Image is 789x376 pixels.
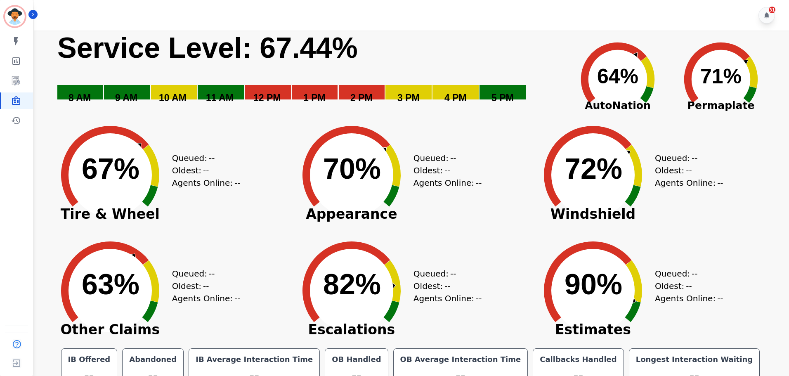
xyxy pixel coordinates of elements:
[48,210,172,218] span: Tire & Wheel
[172,164,234,177] div: Oldest:
[717,177,723,189] span: --
[203,164,209,177] span: --
[413,164,475,177] div: Oldest:
[669,98,772,114] span: Permaplate
[450,152,456,164] span: --
[194,354,314,365] div: IB Average Interaction Time
[413,267,475,280] div: Queued:
[686,164,692,177] span: --
[172,152,234,164] div: Queued:
[491,92,514,103] text: 5 PM
[531,326,655,334] span: Estimates
[655,292,725,305] div: Agents Online:
[206,92,234,103] text: 11 AM
[234,177,240,189] span: --
[303,92,326,103] text: 1 PM
[634,354,755,365] div: Longest Interaction Waiting
[476,177,482,189] span: --
[330,354,383,365] div: OB Handled
[82,153,139,185] text: 67%
[290,326,413,334] span: Escalations
[655,152,717,164] div: Queued:
[531,210,655,218] span: Windshield
[66,354,112,365] div: IB Offered
[57,31,565,115] svg: Service Level: 0%
[565,153,622,185] text: 72%
[159,92,187,103] text: 10 AM
[172,292,242,305] div: Agents Online:
[209,267,215,280] span: --
[234,292,240,305] span: --
[82,268,139,300] text: 63%
[413,177,484,189] div: Agents Online:
[323,153,381,185] text: 70%
[172,177,242,189] div: Agents Online:
[128,354,178,365] div: Abandoned
[57,32,358,64] text: Service Level: 67.44%
[444,164,450,177] span: --
[655,177,725,189] div: Agents Online:
[444,92,467,103] text: 4 PM
[350,92,373,103] text: 2 PM
[5,7,25,26] img: Bordered avatar
[769,7,775,13] div: 31
[444,280,450,292] span: --
[413,280,475,292] div: Oldest:
[413,292,484,305] div: Agents Online:
[538,354,619,365] div: Callbacks Handled
[69,92,91,103] text: 8 AM
[172,280,234,292] div: Oldest:
[399,354,523,365] div: OB Average Interaction Time
[700,65,742,88] text: 71%
[397,92,420,103] text: 3 PM
[655,164,717,177] div: Oldest:
[692,152,697,164] span: --
[290,210,413,218] span: Appearance
[115,92,137,103] text: 9 AM
[566,98,669,114] span: AutoNation
[655,267,717,280] div: Queued:
[655,280,717,292] div: Oldest:
[450,267,456,280] span: --
[48,326,172,334] span: Other Claims
[253,92,281,103] text: 12 PM
[323,268,381,300] text: 82%
[203,280,209,292] span: --
[172,267,234,280] div: Queued:
[413,152,475,164] div: Queued:
[686,280,692,292] span: --
[209,152,215,164] span: --
[717,292,723,305] span: --
[692,267,697,280] span: --
[597,65,638,88] text: 64%
[476,292,482,305] span: --
[565,268,622,300] text: 90%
